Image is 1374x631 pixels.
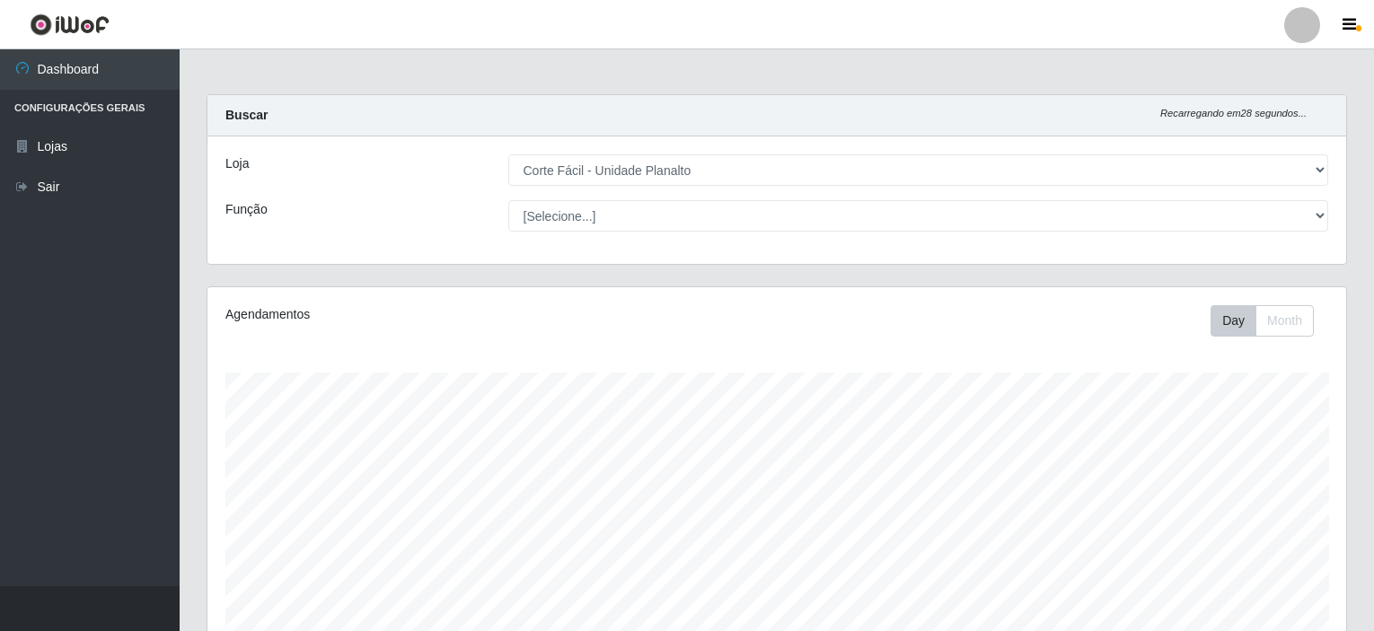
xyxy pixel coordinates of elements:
img: CoreUI Logo [30,13,110,36]
i: Recarregando em 28 segundos... [1160,108,1307,118]
strong: Buscar [225,108,268,122]
label: Loja [225,154,249,173]
div: Agendamentos [225,305,669,324]
div: First group [1211,305,1314,337]
div: Toolbar with button groups [1211,305,1328,337]
button: Month [1255,305,1314,337]
label: Função [225,200,268,219]
button: Day [1211,305,1256,337]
